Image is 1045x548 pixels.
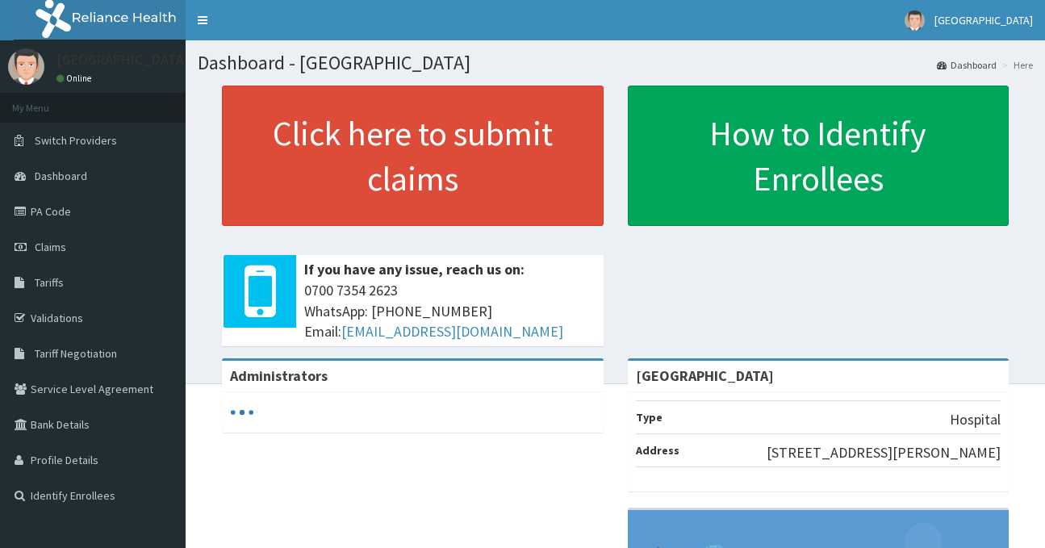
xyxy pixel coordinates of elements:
[35,240,66,254] span: Claims
[8,48,44,85] img: User Image
[304,260,525,278] b: If you have any issue, reach us on:
[628,86,1009,226] a: How to Identify Enrollees
[230,400,254,425] svg: audio-loading
[56,73,95,84] a: Online
[35,169,87,183] span: Dashboard
[998,58,1033,72] li: Here
[198,52,1033,73] h1: Dashboard - [GEOGRAPHIC_DATA]
[35,346,117,361] span: Tariff Negotiation
[767,442,1001,463] p: [STREET_ADDRESS][PERSON_NAME]
[304,280,596,342] span: 0700 7354 2623 WhatsApp: [PHONE_NUMBER] Email:
[905,10,925,31] img: User Image
[950,409,1001,430] p: Hospital
[636,366,774,385] strong: [GEOGRAPHIC_DATA]
[341,322,563,341] a: [EMAIL_ADDRESS][DOMAIN_NAME]
[636,443,679,458] b: Address
[56,52,190,67] p: [GEOGRAPHIC_DATA]
[934,13,1033,27] span: [GEOGRAPHIC_DATA]
[222,86,604,226] a: Click here to submit claims
[35,275,64,290] span: Tariffs
[230,366,328,385] b: Administrators
[937,58,997,72] a: Dashboard
[35,133,117,148] span: Switch Providers
[636,410,663,425] b: Type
